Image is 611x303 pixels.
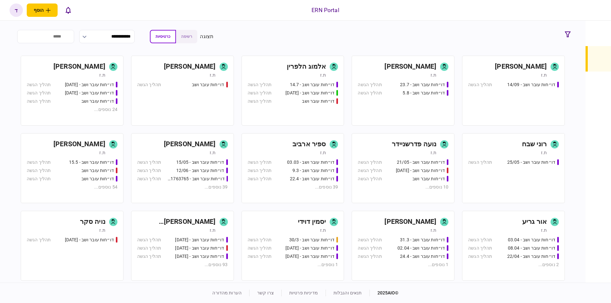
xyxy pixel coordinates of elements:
div: ת.ז [210,227,215,233]
div: תהליך הגשה [248,90,271,96]
div: דו״חות עובר ושב - 15.07.25 [285,90,334,96]
div: דו״חות עובר ושב - 14.7 [290,81,335,88]
div: ספיר ארביב [292,139,326,149]
div: ת.ז [320,149,326,156]
div: [PERSON_NAME] [384,62,436,72]
div: דו״חות עובר ושב - 9.3 [292,167,335,174]
div: [PERSON_NAME] [53,139,105,149]
div: יסמין דוידי [298,217,326,227]
div: [PERSON_NAME] [495,62,547,72]
div: ת.ז [99,227,105,233]
button: פתח תפריט להוספת לקוח [27,3,58,17]
div: תהליך הגשה [248,245,271,251]
a: [PERSON_NAME]ת.זדו״חות עובר ושב - 15/05תהליך הגשהדו״חות עובר ושב - 12/06תהליך הגשהדו״חות עובר ושב... [131,133,234,203]
div: דו״חות עובר ושב - 19.3.25 [175,245,224,251]
div: תהליך הגשה [27,90,51,96]
div: תהליך הגשה [468,159,492,166]
div: תהליך הגשה [27,176,51,182]
a: [PERSON_NAME]ת.זדו״חות עובר ושב - 23.7תהליך הגשהדו״חות עובר ושב - 5.8תהליך הגשה [352,56,454,126]
div: 39 נוספים ... [137,184,228,190]
div: תהליך הגשה [468,245,492,251]
div: דו״חות עובר ושב - 22.4 [290,176,335,182]
div: תהליך הגשה [468,81,492,88]
div: דו״חות עובר ושב - 31.3 [400,237,445,243]
div: דו״חות עובר ושב - 511763765 18/06 [167,176,224,182]
div: אור גריע [522,217,547,227]
div: ת.ז [541,149,547,156]
a: [PERSON_NAME]ת.זדו״חות עובר ושב - 15.5תהליך הגשהדו״חות עובר ושבתהליך הגשהדו״חות עובר ושבתהליך הגש... [21,133,123,203]
div: © 2025 AIO [369,290,399,296]
div: תהליך הגשה [248,237,271,243]
div: תהליך הגשה [358,237,382,243]
div: דו״חות עובר ושב - 12/06 [176,167,224,174]
div: 93 נוספים ... [137,261,228,268]
a: [PERSON_NAME] [PERSON_NAME]ת.זדו״חות עובר ושב - 19/03/2025תהליך הגשהדו״חות עובר ושב - 19.3.25תהלי... [131,211,234,281]
div: תהליך הגשה [468,237,492,243]
div: תהליך הגשה [248,253,271,260]
div: דו״חות עובר ושב - 30/3 [289,237,335,243]
div: דו״חות עובר ושב [192,81,224,88]
div: תהליך הגשה [137,176,161,182]
div: תהליך הגשה [358,159,382,166]
div: תהליך הגשה [358,176,382,182]
a: נויה סקרת.זדו״חות עובר ושב - 19.03.2025תהליך הגשה [21,211,123,281]
div: ת.ז [431,227,436,233]
div: דו״חות עובר ושב [81,98,114,105]
a: אור גריעת.זדו״חות עובר ושב - 03.04תהליך הגשהדו״חות עובר ושב - 08.04תהליך הגשהדו״חות עובר ושב - 22... [462,211,565,281]
div: דו״חות עובר ושב - 14/09 [507,81,555,88]
div: תהליך הגשה [248,176,271,182]
div: ERN Portal [312,6,339,14]
div: תהליך הגשה [27,159,51,166]
div: דו״חות עובר ושב - 23.7 [400,81,445,88]
div: דו״חות עובר ושב - 15.5 [69,159,114,166]
div: תהליך הגשה [248,81,271,88]
button: רשימה [176,30,197,43]
a: [PERSON_NAME]ת.זדו״חות עובר ושבתהליך הגשה [131,56,234,126]
div: דו״חות עובר ושב - 25/05 [507,159,555,166]
div: תהליך הגשה [248,167,271,174]
div: אלמוג הלפרין [287,62,326,72]
div: דו״חות עובר ושב - 22/04 [507,253,555,260]
div: תהליך הגשה [27,98,51,105]
a: צרו קשר [257,290,274,295]
div: רוני שבח [522,139,547,149]
a: יסמין דוידית.זדו״חות עובר ושב - 30/3תהליך הגשהדו״חות עובר ושב - 31.08.25תהליך הגשהדו״חות עובר ושב... [242,211,344,281]
div: דו״חות עובר ושב [81,176,114,182]
div: תהליך הגשה [137,159,161,166]
div: דו״חות עובר ושב [302,98,334,105]
a: [PERSON_NAME]ת.זדו״חות עובר ושב - 14/09תהליך הגשה [462,56,565,126]
div: דו״חות עובר ושב - 19/03/2025 [175,237,224,243]
div: ת.ז [541,72,547,78]
div: תהליך הגשה [358,167,382,174]
div: 2 נוספים ... [468,261,559,268]
a: רוני שבחת.זדו״חות עובר ושב - 25/05תהליך הגשה [462,133,565,203]
div: תהליך הגשה [27,237,51,243]
div: תהליך הגשה [137,167,161,174]
div: תהליך הגשה [248,159,271,166]
a: [PERSON_NAME]ת.זדו״חות עובר ושב - 25.06.25תהליך הגשהדו״חות עובר ושב - 26.06.25תהליך הגשהדו״חות עו... [21,56,123,126]
div: דו״חות עובר ושב [412,176,445,182]
div: 39 נוספים ... [248,184,338,190]
span: רשימה [181,34,192,39]
div: תהליך הגשה [358,81,382,88]
a: נועה פדרשניידרת.זדו״חות עובר ושב - 21/05תהליך הגשהדו״חות עובר ושב - 03/06/25תהליך הגשהדו״חות עובר... [352,133,454,203]
button: כרטיסיות [150,30,176,43]
div: [PERSON_NAME] [164,62,216,72]
div: תהליך הגשה [137,81,161,88]
div: דו״חות עובר ושב - 03.03 [287,159,334,166]
div: ת.ז [99,149,105,156]
div: דו״חות עובר ושב - 03.04 [508,237,555,243]
div: ת.ז [210,72,215,78]
div: תצוגה [200,33,214,40]
div: 10 נוספים ... [358,184,448,190]
div: ת.ז [99,72,105,78]
div: דו״חות עובר ושב - 08.04 [508,245,555,251]
a: תנאים והגבלות [334,290,362,295]
div: דו״חות עובר ושב - 21/05 [397,159,445,166]
div: נועה פדרשניידר [392,139,436,149]
a: אלמוג הלפריןת.זדו״חות עובר ושב - 14.7תהליך הגשהדו״חות עובר ושב - 15.07.25תהליך הגשהדו״חות עובר וש... [242,56,344,126]
div: דו״חות עובר ושב - 19.3.25 [175,253,224,260]
div: 1 נוספים ... [358,261,448,268]
div: נויה סקר [80,217,105,227]
div: ת.ז [541,227,547,233]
